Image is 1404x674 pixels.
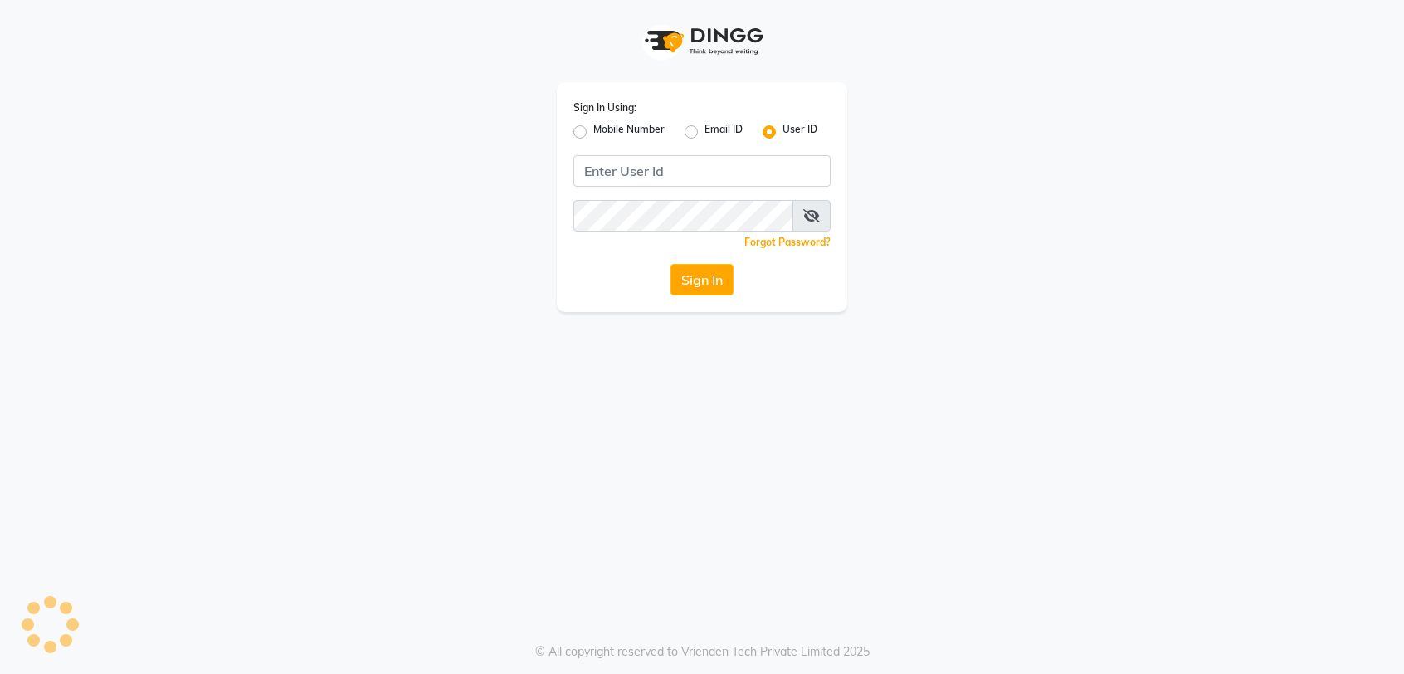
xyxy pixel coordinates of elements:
[782,122,817,142] label: User ID
[670,264,734,295] button: Sign In
[744,236,831,248] a: Forgot Password?
[573,200,793,232] input: Username
[573,100,636,115] label: Sign In Using:
[573,155,831,187] input: Username
[636,17,768,66] img: logo1.svg
[704,122,743,142] label: Email ID
[593,122,665,142] label: Mobile Number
